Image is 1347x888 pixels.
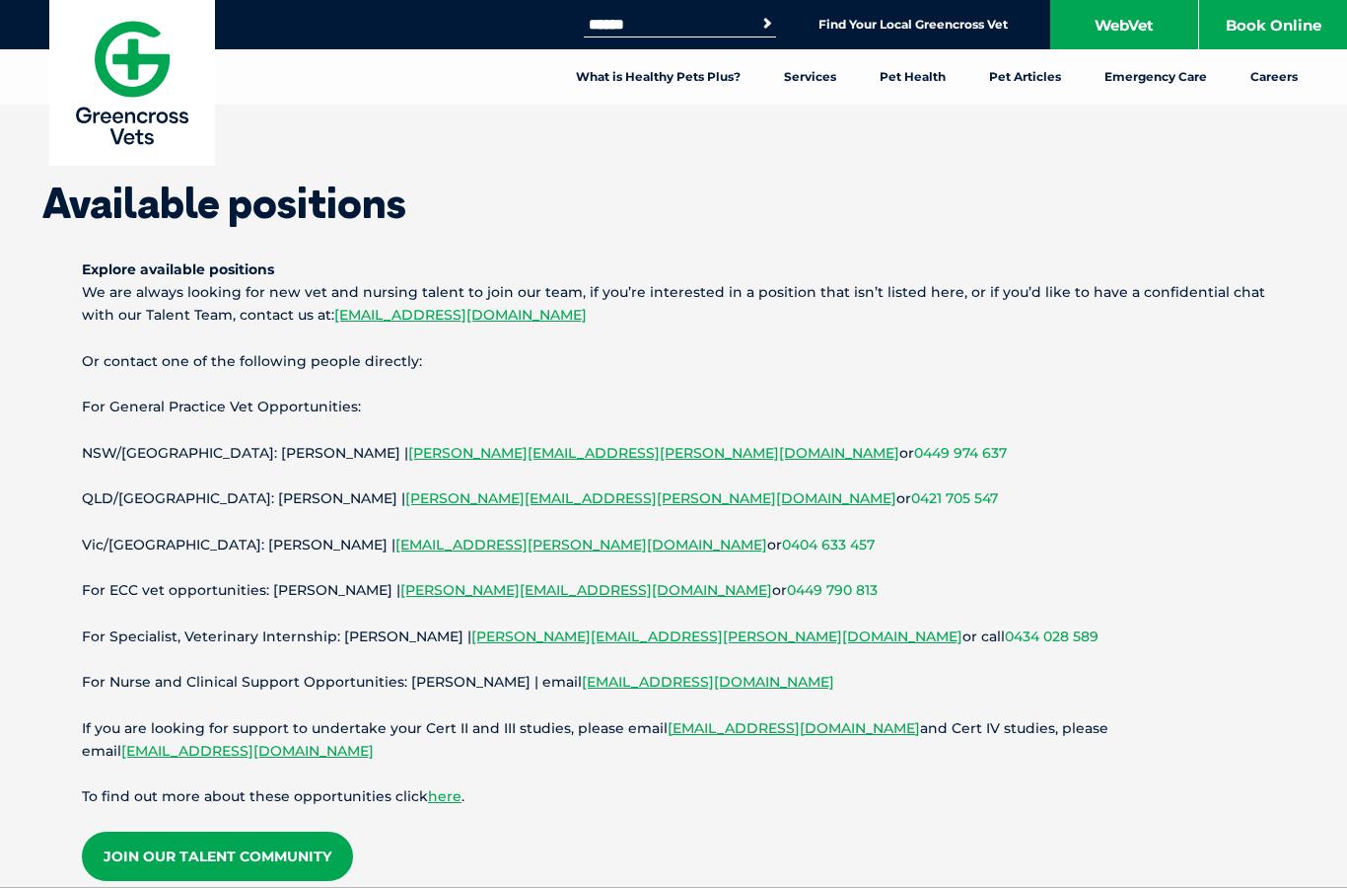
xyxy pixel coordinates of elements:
a: here [428,787,461,805]
p: For General Practice Vet Opportunities: [82,396,1265,418]
p: QLD/[GEOGRAPHIC_DATA]: [PERSON_NAME] | or [82,487,1265,510]
a: [PERSON_NAME][EMAIL_ADDRESS][PERSON_NAME][DOMAIN_NAME] [471,628,962,645]
a: 0449 974 637 [914,444,1007,462]
button: Search [757,14,777,34]
a: Careers [1229,49,1319,105]
a: Emergency Care [1083,49,1229,105]
strong: Explore available positions [82,260,274,278]
p: We are always looking for new vet and nursing talent to join our team, if you’re interested in a ... [82,259,1265,328]
p: For ECC vet opportunities: [PERSON_NAME] | or [82,579,1265,602]
p: To find out more about these opportunities click . [82,785,1265,808]
p: Vic/[GEOGRAPHIC_DATA]: [PERSON_NAME] | or [82,534,1265,556]
a: [EMAIL_ADDRESS][PERSON_NAME][DOMAIN_NAME] [395,536,767,554]
a: 0404 633 457 [782,536,875,554]
p: Or contact one of the following people directly: [82,350,1265,373]
p: For Specialist, Veterinary Internship: [PERSON_NAME] | or call [82,626,1265,648]
a: Find Your Local Greencross Vet [818,17,1008,33]
a: Services [762,49,858,105]
p: If you are looking for support to undertake your Cert II and III studies, please email and Cert I... [82,717,1265,763]
a: 0421 705 547 [911,489,998,507]
h1: Available positions [42,183,1305,224]
a: Join our Talent Community [82,832,353,881]
a: [PERSON_NAME][EMAIL_ADDRESS][PERSON_NAME][DOMAIN_NAME] [405,489,896,507]
a: [EMAIL_ADDRESS][DOMAIN_NAME] [668,719,920,737]
a: Pet Health [858,49,967,105]
a: 0449 790 813 [787,581,878,599]
p: For Nurse and Clinical Support Opportunities: [PERSON_NAME] | email [82,671,1265,694]
a: [PERSON_NAME][EMAIL_ADDRESS][DOMAIN_NAME] [400,581,772,599]
a: [EMAIL_ADDRESS][DOMAIN_NAME] [582,673,834,691]
a: [EMAIL_ADDRESS][DOMAIN_NAME] [334,306,587,324]
a: What is Healthy Pets Plus? [554,49,762,105]
a: [EMAIL_ADDRESS][DOMAIN_NAME] [121,742,374,760]
p: NSW/[GEOGRAPHIC_DATA]: [PERSON_NAME] | or [82,442,1265,465]
a: 0434 028 589 [1005,628,1099,645]
a: [PERSON_NAME][EMAIL_ADDRESS][PERSON_NAME][DOMAIN_NAME] [408,444,899,462]
a: Pet Articles [967,49,1083,105]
